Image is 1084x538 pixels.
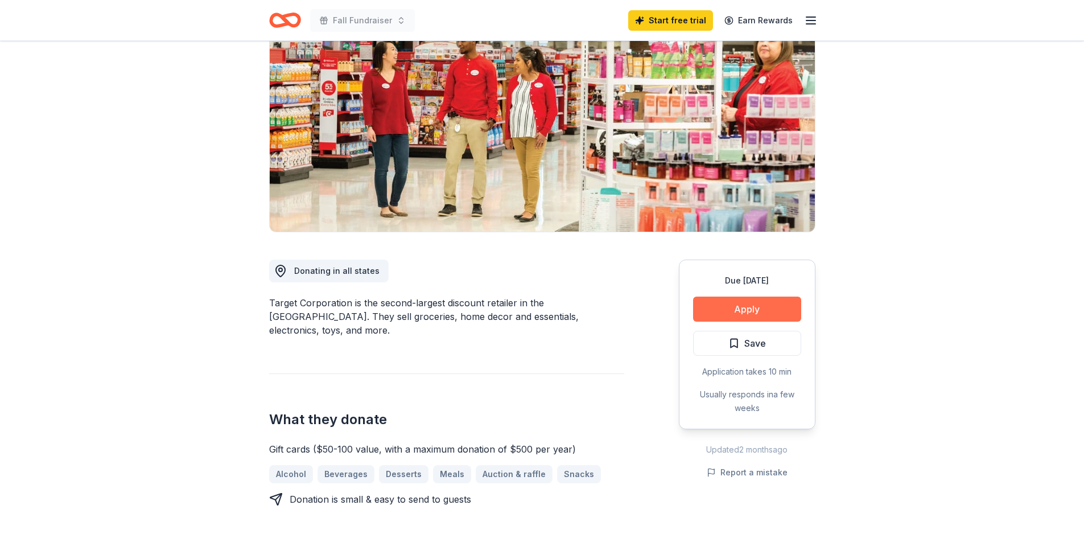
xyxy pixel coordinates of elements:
[318,465,374,483] a: Beverages
[269,410,624,429] h2: What they donate
[679,443,815,457] div: Updated 2 months ago
[693,331,801,356] button: Save
[310,9,415,32] button: Fall Fundraiser
[333,14,392,27] span: Fall Fundraiser
[557,465,601,483] a: Snacks
[693,365,801,379] div: Application takes 10 min
[433,465,471,483] a: Meals
[269,7,301,34] a: Home
[628,10,713,31] a: Start free trial
[270,14,815,232] img: Image for Target
[269,465,313,483] a: Alcohol
[476,465,553,483] a: Auction & raffle
[718,10,799,31] a: Earn Rewards
[693,297,801,322] button: Apply
[693,388,801,415] div: Usually responds in a few weeks
[379,465,428,483] a: Desserts
[707,466,788,479] button: Report a mistake
[269,296,624,337] div: Target Corporation is the second-largest discount retailer in the [GEOGRAPHIC_DATA]. They sell gr...
[269,442,624,456] div: Gift cards ($50-100 value, with a maximum donation of $500 per year)
[294,266,380,276] span: Donating in all states
[744,336,766,351] span: Save
[693,274,801,288] div: Due [DATE]
[290,492,471,506] div: Donation is small & easy to send to guests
